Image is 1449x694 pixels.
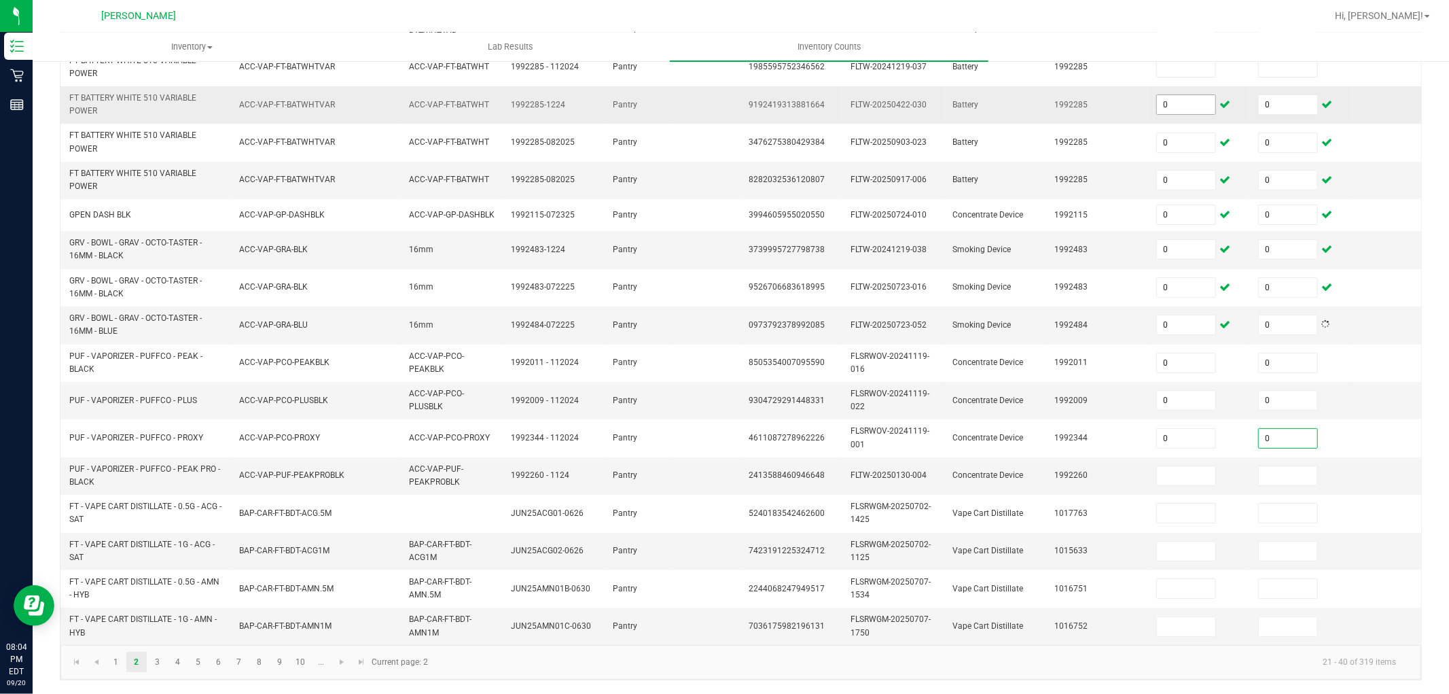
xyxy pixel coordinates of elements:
iframe: Resource center [14,585,54,626]
span: 3739995727798738 [749,245,825,254]
span: FLSRWOV-20241119-022 [851,389,929,411]
inline-svg: Retail [10,69,24,82]
span: ACC-VAP-GRA-BLK [239,282,308,292]
a: Page 5 [188,652,208,672]
span: 1992483-1224 [511,245,565,254]
a: Page 4 [168,652,187,672]
a: Inventory [33,33,351,61]
span: Concentrate Device [952,470,1023,480]
span: 1992483-072225 [511,282,575,292]
span: 1992115-072325 [511,210,575,220]
span: 16mm [409,320,433,330]
span: 1992285-082025 [511,137,575,147]
span: FLTW-20250130-004 [851,470,927,480]
span: Pantry [613,621,637,631]
span: 1992484-072225 [511,320,575,330]
span: BAP-CAR-FT-BDT-AMN1M [409,614,471,637]
span: Vape Cart Distillate [952,584,1023,593]
span: Pantry [613,100,637,109]
kendo-pager: Current page: 2 [60,645,1421,680]
span: ACC-VAP-GP-DASHBLK [409,210,495,220]
span: Go to the previous page [91,657,102,667]
span: Pantry [613,433,637,443]
span: ACC-VAP-GP-DASHBLK [239,210,325,220]
span: 2244068247949517 [749,584,825,593]
span: FLSRWOV-20241119-001 [851,426,929,449]
span: 8282032536120807 [749,175,825,184]
span: 1016752 [1054,621,1088,631]
span: FT BATTERY WHITE 510 VARIABLE POWER [69,93,196,116]
span: 9304729291448331 [749,396,825,405]
span: 9192419313881664 [749,100,825,109]
span: 1992260 - 1124 [511,470,569,480]
span: FLTW-20250422-030 [851,100,927,109]
inline-svg: Reports [10,98,24,111]
span: PUF - VAPORIZER - PUFFCO - PEAK - BLACK [69,351,202,374]
span: 1992484 [1054,320,1088,330]
span: FT - VAPE CART DISTILLATE - 0.5G - AMN - HYB [69,577,219,600]
span: JUN25ACG02-0626 [511,546,584,555]
span: 16mm [409,282,433,292]
span: Pantry [613,584,637,593]
span: ACC-VAP-PCO-PLUSBLK [409,389,464,411]
span: BAP-CAR-FT-BDT-AMN1M [239,621,332,631]
span: 1992285 [1054,137,1088,147]
span: 1992285 - 112024 [511,62,579,71]
span: 16mm [409,245,433,254]
p: 09/20 [6,678,26,688]
span: 1992285-1224 [511,100,565,109]
span: 9526706683618995 [749,282,825,292]
span: 4611087278962226 [749,433,825,443]
span: BAP-CAR-FT-BDT-AMN.5M [409,577,471,600]
span: ACC-VAP-FT-BATWHTVAR [239,100,335,109]
span: ACC-VAP-PCO-PLUSBLK [239,396,328,405]
span: Pantry [613,175,637,184]
span: GRV - BOWL - GRAV - OCTO-TASTER - 16MM - BLACK [69,238,202,260]
span: GRV - BOWL - GRAV - OCTO-TASTER - 16MM - BLUE [69,313,202,336]
span: FLSRWGM-20250707-1534 [851,577,931,600]
span: 3994605955020550 [749,210,825,220]
span: Vape Cart Distillate [952,621,1023,631]
span: Concentrate Device [952,358,1023,367]
span: 1015633 [1054,546,1088,555]
a: Inventory Counts [670,33,988,61]
span: Pantry [613,62,637,71]
span: 8505354007095590 [749,358,825,367]
span: Smoking Device [952,245,1011,254]
span: Vape Cart Distillate [952,546,1023,555]
span: Lab Results [469,41,552,53]
span: Inventory [33,41,351,53]
span: PUF - VAPORIZER - PUFFCO - PLUS [69,396,197,405]
span: Smoking Device [952,320,1011,330]
span: 1992009 [1054,396,1088,405]
span: Battery [952,137,978,147]
span: BAP-CAR-FT-BDT-ACG.5M [239,508,332,518]
span: Inventory Counts [779,41,880,53]
span: 1992285 [1054,62,1088,71]
span: ACC-VAP-PCO-PEAKBLK [409,351,464,374]
span: ACC-VAP-PUF-PEAKPROBLK [239,470,344,480]
span: FLSRWOV-20241119-016 [851,351,929,374]
a: Page 9 [270,652,289,672]
span: ACC-VAP-FT-BATWHT [409,100,489,109]
span: Battery [952,175,978,184]
kendo-pager-info: 21 - 40 of 319 items [436,651,1407,674]
span: BAP-CAR-FT-BDT-ACG1M [409,540,471,562]
a: Go to the first page [67,652,86,672]
span: FLTW-20250723-016 [851,282,927,292]
span: FLTW-20250723-052 [851,320,927,330]
span: JUN25AMN01C-0630 [511,621,591,631]
span: BAP-CAR-FT-BDT-ACG1M [239,546,329,555]
span: FLTW-20241219-038 [851,245,927,254]
span: 1992115 [1054,210,1088,220]
span: FLTW-20250903-023 [851,137,927,147]
span: ACC-VAP-PUF-PEAKPROBLK [409,464,463,487]
span: Pantry [613,470,637,480]
span: 2413588460946648 [749,470,825,480]
span: FLSRWGM-20250702-1425 [851,502,931,524]
span: Go to the next page [336,657,347,667]
span: 1992483 [1054,282,1088,292]
span: [PERSON_NAME] [101,10,176,22]
a: Page 6 [209,652,228,672]
span: 1016751 [1054,584,1088,593]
